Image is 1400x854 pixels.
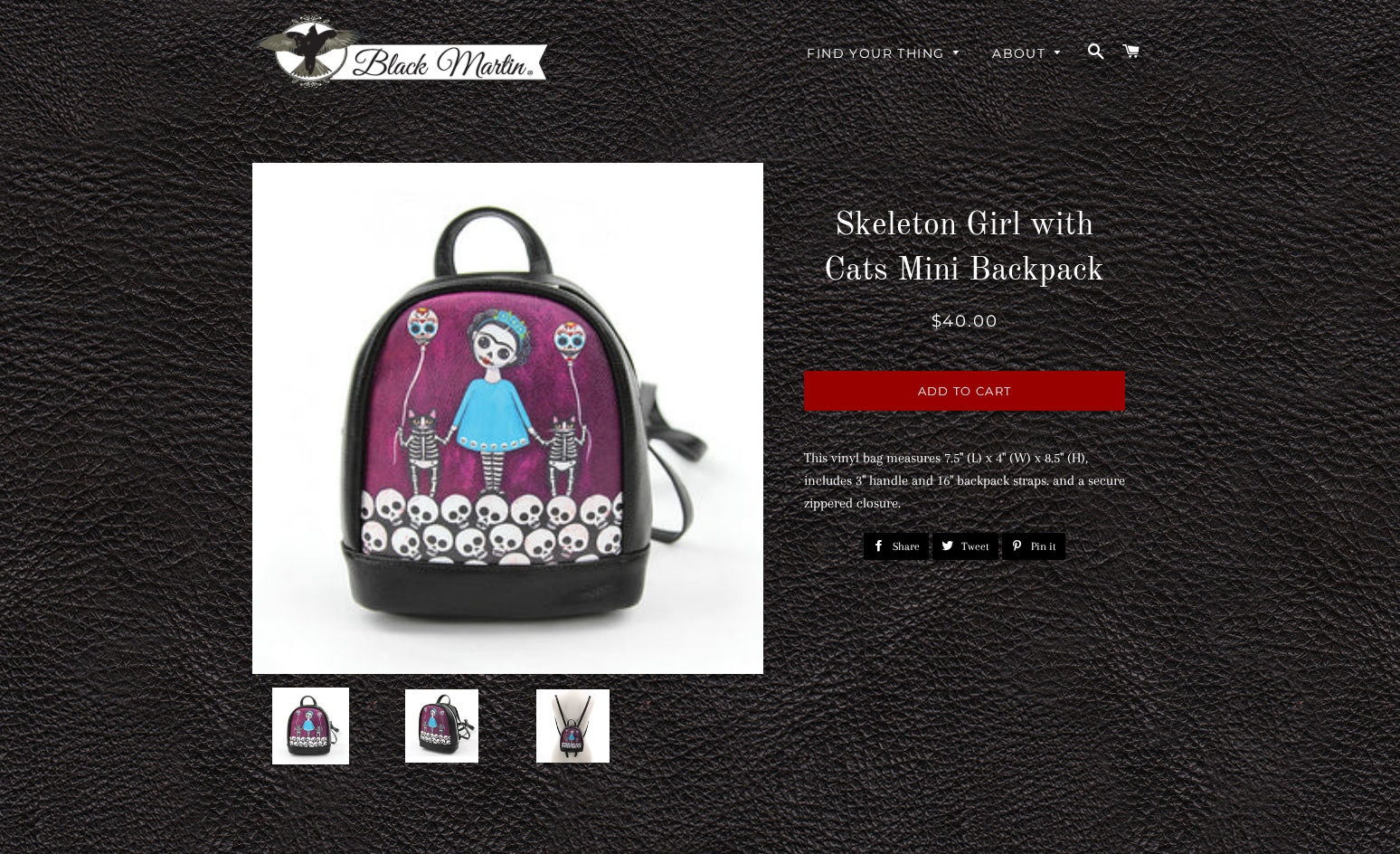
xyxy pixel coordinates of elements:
[932,311,998,331] span: $40.00
[804,447,1125,515] div: This vinyl bag measures 7.5" (L) x 4" (W) x 8.5" (H), includes 3" handle and 16" backpack straps....
[804,371,1125,411] button: Add to Cart
[893,533,929,560] span: Share
[252,14,551,90] img: Black Martin
[804,204,1125,295] h1: Skeleton Girl with Cats Mini Backpack
[979,31,1076,78] a: About
[403,688,480,764] img: Skeleton Girl with Cats Mini Backpack
[793,31,975,78] a: Find Your Thing
[252,163,763,674] img: Skeleton Girl with Cats Mini Backpack
[272,688,349,764] img: Skeleton Girl with Cats Mini Backpack
[961,533,998,560] span: Tweet
[1031,533,1065,560] span: Pin it
[918,384,1011,398] span: Add to Cart
[534,688,611,764] img: Skeleton Girl with Cats Mini Backpack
